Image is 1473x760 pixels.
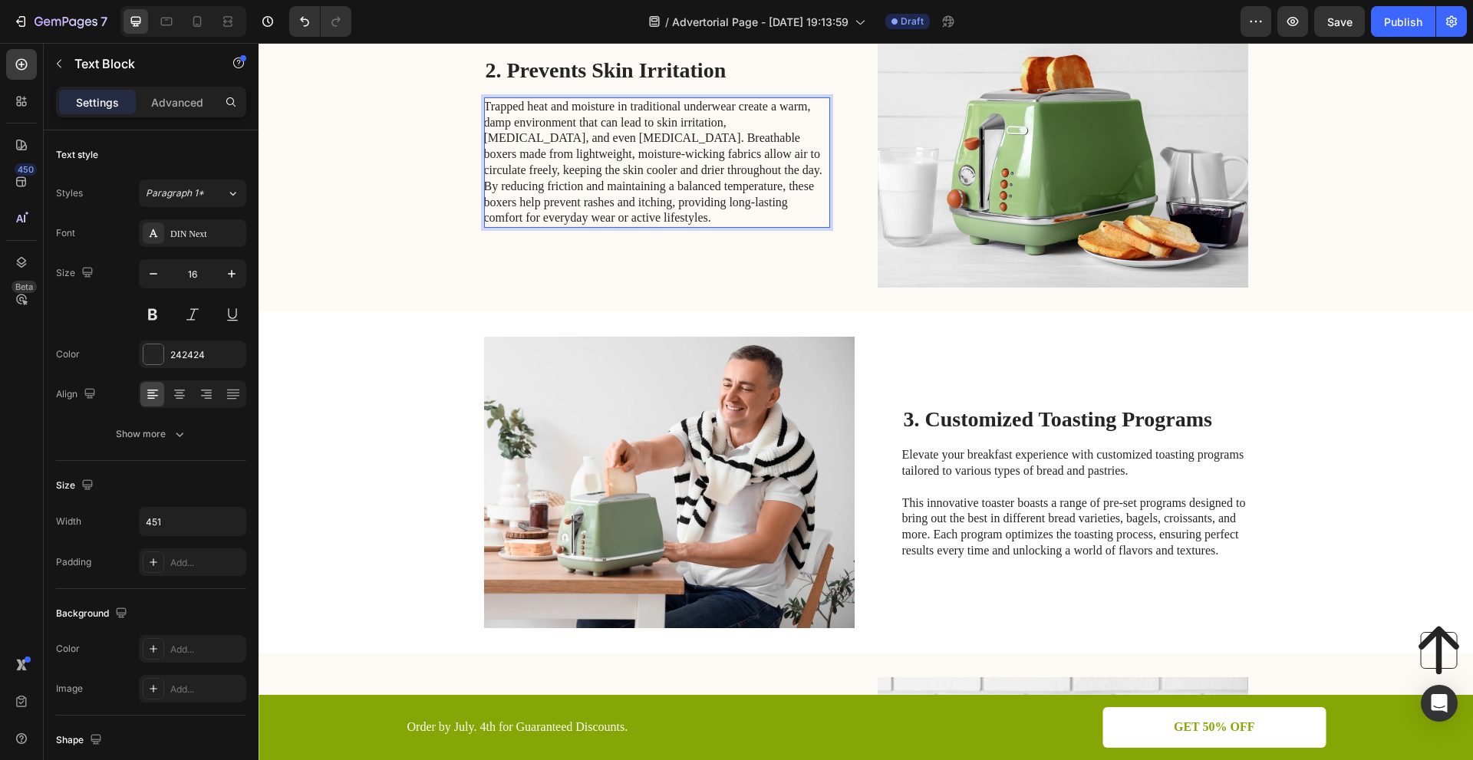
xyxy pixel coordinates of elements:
[665,14,669,30] span: /
[226,294,596,585] img: gempages_432750572815254551-e482b8d6-7abe-4a97-b54a-79c1ad70bbfa.webp
[644,404,988,436] p: Elevate your breakfast experience with customized toasting programs tailored to various types of ...
[1327,15,1353,28] span: Save
[74,54,205,73] p: Text Block
[56,642,80,656] div: Color
[915,676,997,693] p: GET 50% OFF
[672,14,849,30] span: Advertorial Page - [DATE] 19:13:59
[101,12,107,31] p: 7
[56,420,246,448] button: Show more
[146,186,204,200] span: Paragraph 1*
[901,15,924,28] span: Draft
[116,426,187,442] div: Show more
[226,13,572,42] h2: Rich Text Editor. Editing area: main
[56,475,97,496] div: Size
[170,683,242,696] div: Add...
[56,730,105,751] div: Shape
[56,555,91,569] div: Padding
[151,94,203,110] p: Advanced
[227,15,570,41] p: ⁠⁠⁠⁠⁠⁠⁠
[170,556,242,570] div: Add...
[56,263,97,284] div: Size
[56,682,83,696] div: Image
[56,347,80,361] div: Color
[844,664,1068,705] a: GET 50% OFF
[76,94,119,110] p: Settings
[1421,685,1458,722] div: Open Intercom Messenger
[56,186,83,200] div: Styles
[170,227,242,241] div: DIN Next
[170,643,242,656] div: Add...
[56,226,75,240] div: Font
[289,6,351,37] div: Undo/Redo
[140,508,245,535] input: Auto
[15,163,37,176] div: 450
[139,179,246,207] button: Paragraph 1*
[1384,14,1422,30] div: Publish
[259,43,1473,760] iframe: Design area
[1314,6,1365,37] button: Save
[644,362,990,391] h2: 3. Customized Toasting Programs
[56,384,99,405] div: Align
[56,148,98,162] div: Text style
[170,348,242,362] div: 242424
[56,604,130,624] div: Background
[6,6,114,37] button: 7
[12,281,37,293] div: Beta
[56,515,81,528] div: Width
[226,56,570,183] p: Trapped heat and moisture in traditional underwear create a warm, damp environment that can lead ...
[226,54,572,185] div: Rich Text Editor. Editing area: main
[227,15,468,39] strong: 2. Prevents Skin Irritation
[1371,6,1435,37] button: Publish
[644,452,988,516] p: This innovative toaster boasts a range of pre-set programs designed to bring out the best in diff...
